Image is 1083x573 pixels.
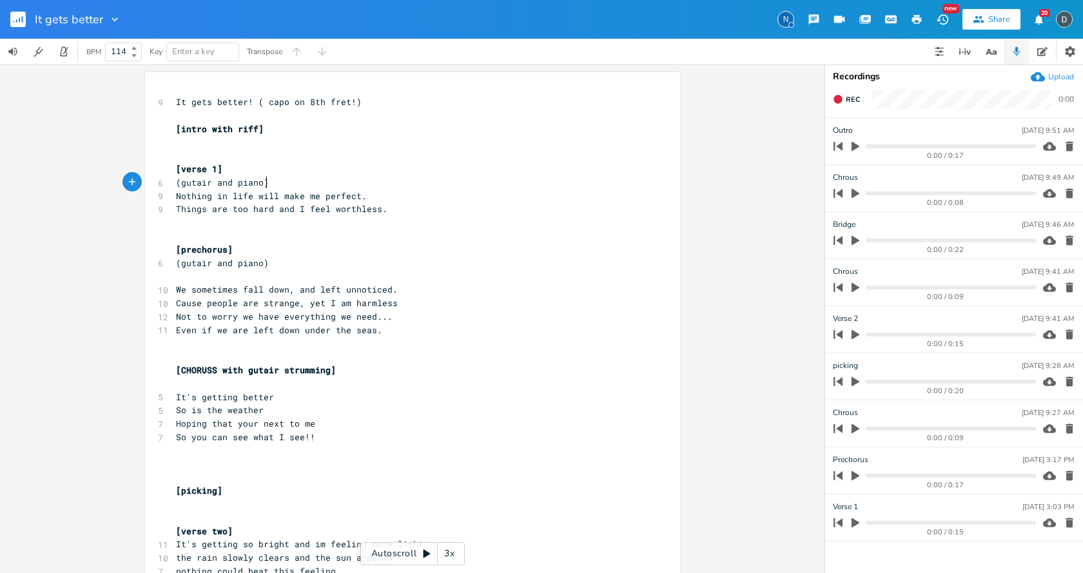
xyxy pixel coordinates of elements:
div: 3x [438,542,461,565]
span: We sometimes fall down, and left unnoticed. [176,284,398,295]
span: [intro with riff] [176,123,264,135]
span: Bridge [833,219,855,231]
span: Not to worry we have everything we need... [176,311,393,322]
div: 0:00 / 0:15 [855,340,1036,347]
div: NIMELLA THORNTON [777,11,794,28]
div: 0:00 / 0:15 [855,529,1036,536]
div: Recordings [833,72,1075,81]
span: It gets better! ( capo on 8th fret!) [176,96,362,108]
span: [prechorus] [176,244,233,255]
div: New [942,4,959,14]
span: Enter a key [172,46,215,57]
button: New [930,8,955,31]
span: [verse two] [176,525,233,537]
span: (gutair and piano) [176,257,269,269]
span: Nothing in life will make me perfect. [176,190,367,202]
div: [DATE] 3:03 PM [1022,503,1074,510]
div: [DATE] 9:51 AM [1022,127,1074,134]
img: Dave McNamara [1056,11,1073,28]
span: [CHORUSS with gutair strumming] [176,364,336,376]
div: [DATE] 9:28 AM [1022,362,1074,369]
div: [DATE] 3:17 PM [1022,456,1074,463]
span: (gutair and piano) [176,177,269,188]
span: the rain slowly clears and the sun appears [176,552,393,563]
span: [picking] [176,485,222,496]
span: Even if we are left down under the seas. [176,324,382,336]
div: 0:00 / 0:17 [855,152,1036,159]
div: 0:00 / 0:09 [855,434,1036,442]
div: 0:00 / 0:22 [855,246,1036,253]
span: Outro [833,124,853,137]
div: Key [150,48,162,55]
span: picking [833,360,858,372]
div: 0:00 / 0:08 [855,199,1036,206]
div: [DATE] 9:27 AM [1022,409,1074,416]
span: So you can see what I see!! [176,431,315,443]
span: Hoping that your next to me [176,418,315,429]
div: 0:00 / 0:09 [855,293,1036,300]
div: Upload [1048,72,1074,82]
span: Verse 2 [833,313,858,325]
div: Transpose [247,48,282,55]
div: BPM [86,48,101,55]
span: Chrous [833,171,858,184]
span: Prechorus [833,454,868,466]
button: 20 [1026,8,1051,31]
button: Rec [828,89,865,110]
span: So is the weather [176,404,264,416]
div: [DATE] 9:41 AM [1022,315,1074,322]
span: Chrous [833,407,858,419]
div: 0:00 / 0:20 [855,387,1036,394]
span: It gets better [35,14,103,25]
button: Share [962,9,1020,30]
div: Autoscroll [360,542,465,565]
span: Rec [846,95,860,104]
div: [DATE] 9:46 AM [1022,221,1074,228]
button: Upload [1031,70,1074,84]
div: [DATE] 9:49 AM [1022,174,1074,181]
span: [verse 1] [176,163,222,175]
span: It's getting so bright and im feeling more light [176,538,424,550]
span: It's getting better [176,391,274,403]
span: Things are too hard and I feel worthless. [176,203,387,215]
div: [DATE] 9:41 AM [1022,268,1074,275]
div: 0:00 [1059,95,1074,103]
span: Verse 1 [833,501,858,513]
div: 0:00 / 0:17 [855,481,1036,489]
div: 20 [1039,9,1049,17]
span: Cause people are strange, yet I am harmless [176,297,398,309]
div: Share [988,14,1010,25]
span: Chrous [833,266,858,278]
